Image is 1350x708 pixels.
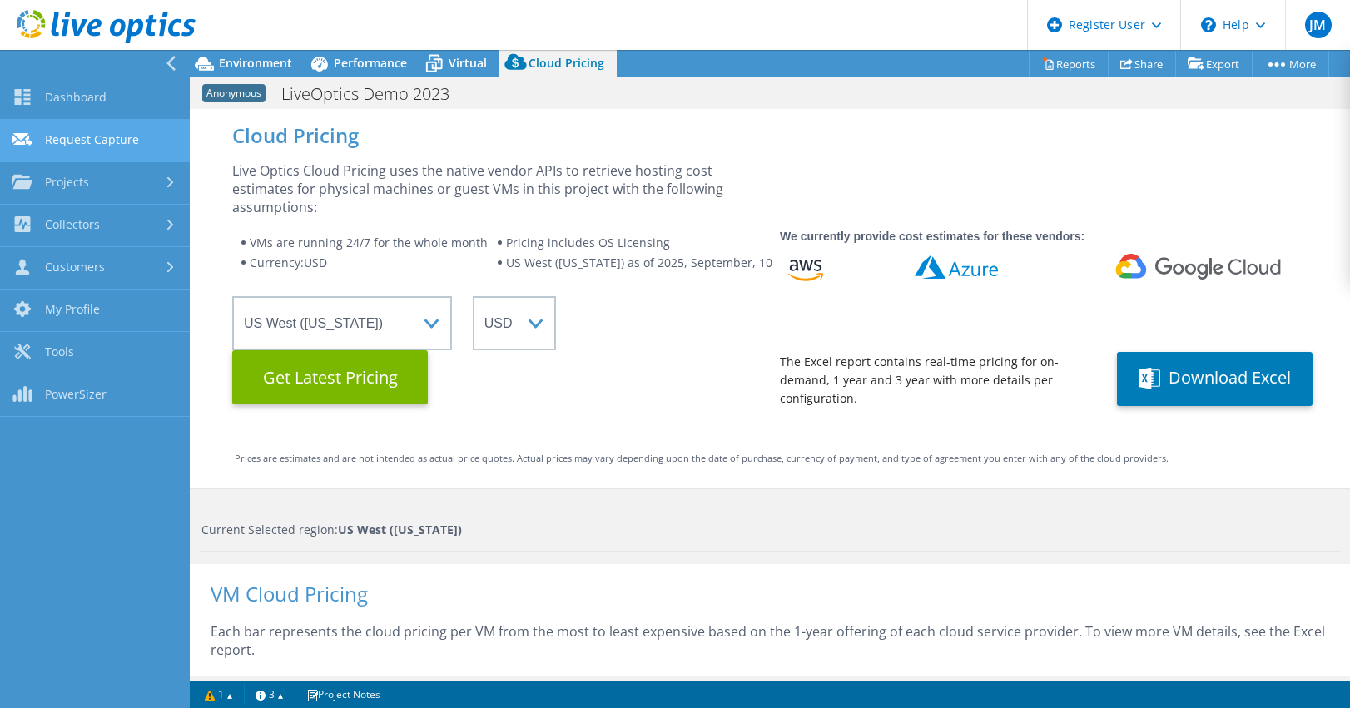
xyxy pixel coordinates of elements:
span: Pricing includes OS Licensing [506,235,670,250]
a: 1 [193,684,245,705]
span: Environment [219,55,292,71]
span: US West ([US_STATE]) as of 2025, September, 10 [506,255,772,270]
a: Export [1175,51,1253,77]
div: Current Selected region: [201,521,1341,539]
span: Cloud Pricing [529,55,604,71]
button: Download Excel [1117,352,1313,406]
div: Cloud Pricing [232,126,1308,145]
a: Share [1108,51,1176,77]
button: Get Latest Pricing [232,350,428,404]
span: Performance [334,55,407,71]
span: Anonymous [202,84,266,102]
strong: We currently provide cost estimates for these vendors: [780,230,1084,243]
h1: LiveOptics Demo 2023 [274,85,475,103]
div: VM Cloud Pricing [211,585,1329,622]
span: JM [1305,12,1332,38]
span: Currency: USD [250,255,327,270]
svg: \n [1201,17,1216,32]
div: Each bar represents the cloud pricing per VM from the most to least expensive based on the 1-year... [211,622,1329,676]
a: Project Notes [295,684,392,705]
span: VMs are running 24/7 for the whole month [250,235,488,250]
div: The Excel report contains real-time pricing for on-demand, 1 year and 3 year with more details pe... [780,353,1096,408]
div: Live Optics Cloud Pricing uses the native vendor APIs to retrieve hosting cost estimates for phys... [232,161,759,216]
a: 3 [244,684,295,705]
span: Virtual [449,55,487,71]
a: More [1252,51,1329,77]
div: Prices are estimates and are not intended as actual price quotes. Actual prices may vary dependin... [235,449,1305,468]
a: Reports [1029,51,1109,77]
strong: US West ([US_STATE]) [338,522,462,537]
